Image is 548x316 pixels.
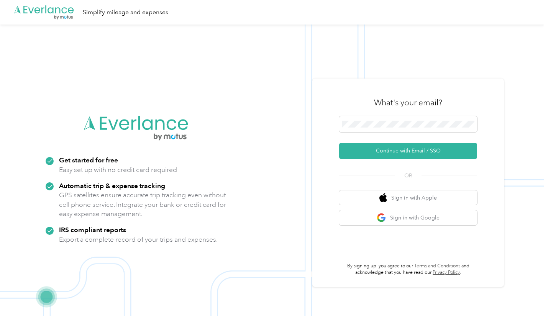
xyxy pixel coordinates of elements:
img: apple logo [379,193,387,203]
strong: Automatic trip & expense tracking [59,182,165,190]
p: GPS satellites ensure accurate trip tracking even without cell phone service. Integrate your bank... [59,190,226,219]
strong: Get started for free [59,156,118,164]
button: google logoSign in with Google [339,210,477,225]
button: apple logoSign in with Apple [339,190,477,205]
a: Terms and Conditions [414,263,460,269]
p: Easy set up with no credit card required [59,165,177,175]
a: Privacy Policy [433,270,460,275]
h3: What's your email? [374,97,442,108]
img: google logo [377,213,386,223]
p: By signing up, you agree to our and acknowledge that you have read our . [339,263,477,276]
p: Export a complete record of your trips and expenses. [59,235,218,244]
strong: IRS compliant reports [59,226,126,234]
button: Continue with Email / SSO [339,143,477,159]
span: OR [395,172,422,180]
div: Simplify mileage and expenses [83,8,168,17]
